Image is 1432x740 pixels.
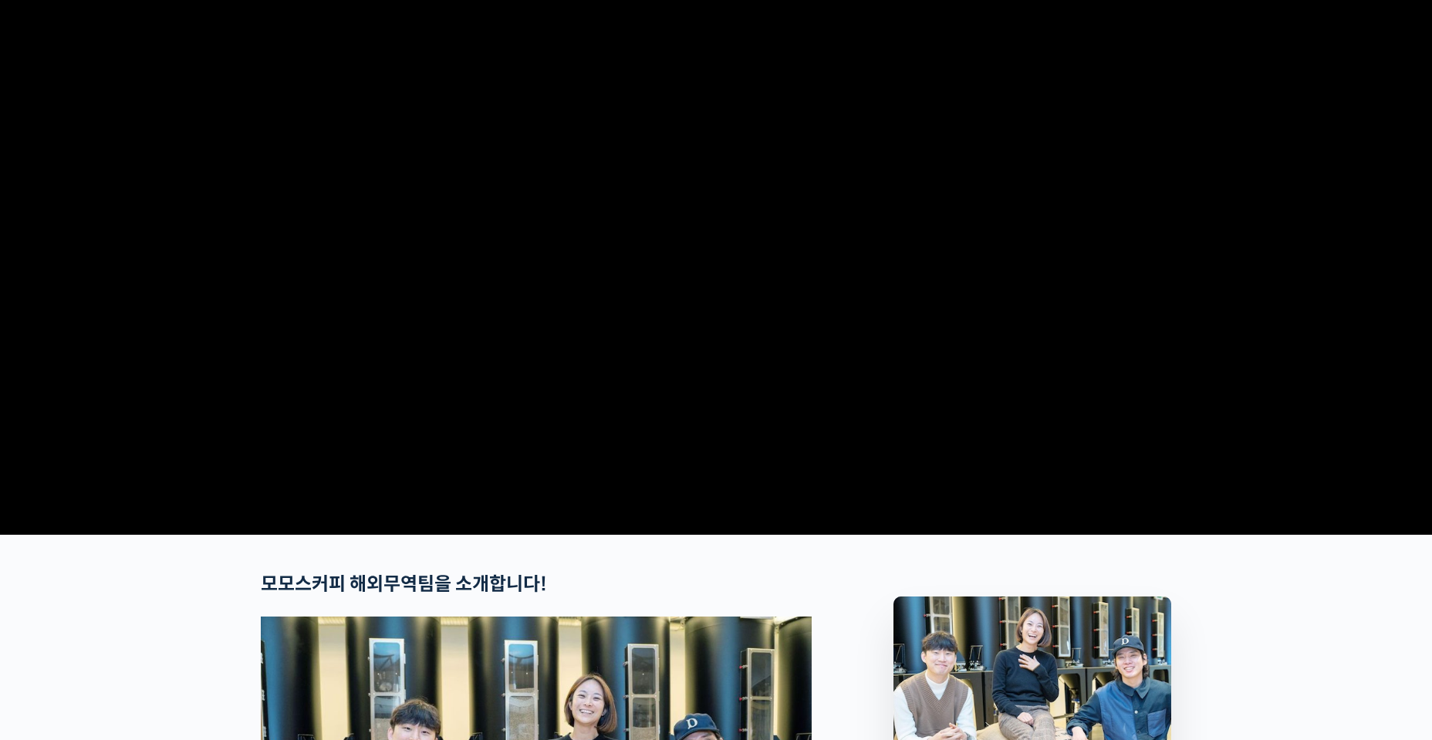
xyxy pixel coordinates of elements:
strong: 모모스커피 해외무역팀을 소개합니다! [261,573,547,596]
a: 홈 [5,489,102,528]
a: 대화 [102,489,199,528]
span: 설정 [238,512,257,525]
span: 대화 [141,513,160,525]
a: 설정 [199,489,296,528]
span: 홈 [49,512,58,525]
